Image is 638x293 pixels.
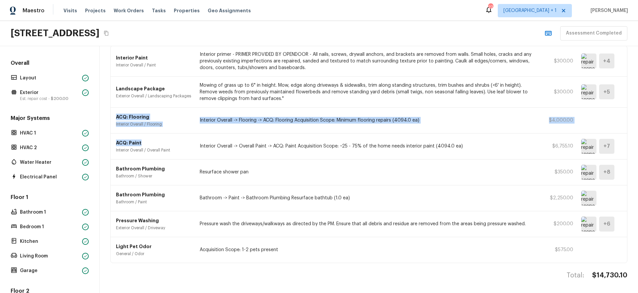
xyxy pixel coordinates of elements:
p: HVAC 1 [20,130,79,137]
p: Water Heater [20,159,79,166]
p: HVAC 2 [20,145,79,151]
p: ACQ: Flooring [116,114,192,120]
h5: + 7 [603,143,610,150]
p: $350.00 [543,169,573,175]
p: Exterior Overall / Landscaping Packages [116,93,192,99]
p: $200.00 [543,221,573,227]
p: $300.00 [543,89,573,95]
p: Bathroom Plumbing [116,165,192,172]
h5: + 5 [603,88,610,96]
p: Bathroom 1 [20,209,79,216]
p: Exterior Overall / Driveway [116,225,192,231]
p: Bathroom -> Paint -> Bathroom Plumbing Resurface bathtub (1.0 ea) [200,195,535,201]
p: ACQ: Paint [116,140,192,146]
p: Landscape Package [116,85,192,92]
span: Work Orders [114,7,144,14]
span: Visits [63,7,77,14]
p: Light Pet Odor [116,243,192,250]
img: repair scope asset [581,53,596,68]
span: [GEOGRAPHIC_DATA] + 1 [503,7,557,14]
div: 27 [488,4,493,11]
p: Interior Overall / Paint [116,62,192,68]
p: $575.00 [543,246,573,253]
h5: + 6 [603,220,610,228]
span: Tasks [152,8,166,13]
span: $200.00 [51,97,68,101]
p: Pressure Washing [116,217,192,224]
h4: Total: [567,271,584,280]
p: General / Odor [116,251,192,256]
span: Properties [174,7,200,14]
p: Acquisition Scope: 1-2 pets present [200,246,535,253]
p: Interior Overall / Flooring [116,122,192,127]
img: repair scope asset [581,165,596,180]
p: Est. repair cost - [20,96,79,101]
p: Interior Overall -> Overall Paint -> ACQ: Paint Acquisition Scope: ~25 - 75% of the home needs in... [200,143,535,149]
p: Bathroom Plumbing [116,191,192,198]
p: Layout [20,75,79,81]
p: Pressure wash the driveways/walkways as directed by the PM. Ensure that all debris and residue ar... [200,221,535,227]
p: Bathroom / Shower [116,173,192,179]
h2: [STREET_ADDRESS] [11,27,99,39]
img: repair scope asset [581,139,596,154]
span: Maestro [23,7,45,14]
button: Copy Address [102,29,111,38]
p: Interior Overall / Overall Paint [116,147,192,153]
p: Electrical Panel [20,174,79,180]
p: Bedroom 1 [20,224,79,230]
p: Resurface shower pan [200,169,535,175]
img: repair scope asset [581,84,596,99]
h4: $14,730.10 [592,271,627,280]
img: repair scope asset [581,217,596,232]
p: Kitchen [20,238,79,245]
p: $6,755.10 [543,143,573,149]
p: Interior Paint [116,54,192,61]
p: Living Room [20,253,79,259]
span: [PERSON_NAME] [588,7,628,14]
h5: + 8 [603,168,610,176]
p: Garage [20,267,79,274]
h5: Major Systems [9,115,90,123]
p: Interior primer - PRIMER PROVIDED BY OPENDOOR - All nails, screws, drywall anchors, and brackets ... [200,51,535,71]
p: Exterior [20,89,79,96]
p: $2,250.00 [543,195,573,201]
h5: + 4 [603,57,610,65]
p: Interior Overall -> Flooring -> ACQ: Flooring Acquisition Scope: Minimum flooring repairs (4094.0... [200,117,535,124]
p: Bathroom / Paint [116,199,192,205]
p: Mowing of grass up to 6" in height. Mow, edge along driveways & sidewalks, trim along standing st... [200,82,535,102]
h5: Overall [9,59,90,68]
span: Geo Assignments [208,7,251,14]
h5: Floor 1 [9,194,90,202]
p: $4,000.00 [543,117,573,124]
span: Projects [85,7,106,14]
p: $300.00 [543,58,573,64]
img: repair scope asset [581,191,596,206]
